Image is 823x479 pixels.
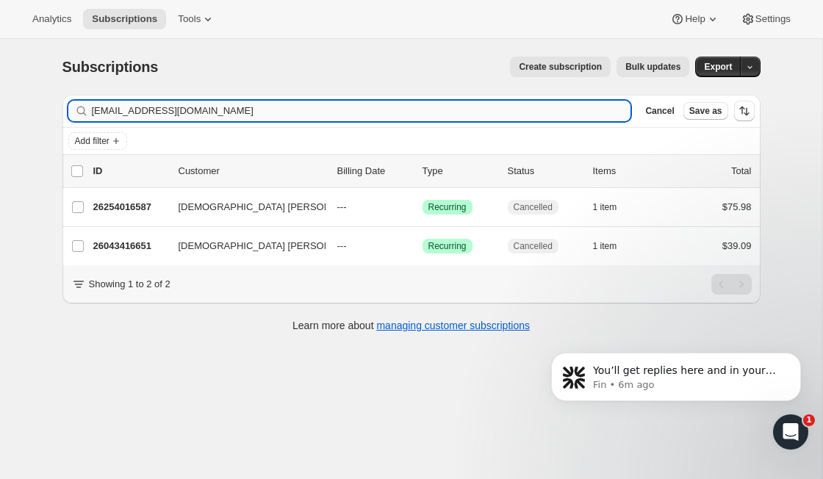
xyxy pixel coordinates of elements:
[337,164,411,179] p: Billing Date
[617,57,689,77] button: Bulk updates
[639,102,680,120] button: Cancel
[685,13,705,25] span: Help
[93,236,752,256] div: 26043416651[DEMOGRAPHIC_DATA] [PERSON_NAME]---SuccessRecurringCancelled1 item$39.09
[593,240,617,252] span: 1 item
[93,200,167,215] p: 26254016587
[510,57,611,77] button: Create subscription
[704,61,732,73] span: Export
[711,274,752,295] nav: Pagination
[170,195,317,219] button: [DEMOGRAPHIC_DATA] [PERSON_NAME]
[179,239,367,253] span: [DEMOGRAPHIC_DATA] [PERSON_NAME]
[645,105,674,117] span: Cancel
[803,414,815,426] span: 1
[722,201,752,212] span: $75.98
[92,13,157,25] span: Subscriptions
[292,318,530,333] p: Learn more about
[722,240,752,251] span: $39.09
[179,200,367,215] span: [DEMOGRAPHIC_DATA] [PERSON_NAME]
[732,9,799,29] button: Settings
[93,197,752,217] div: 26254016587[DEMOGRAPHIC_DATA] [PERSON_NAME]---SuccessRecurringCancelled1 item$75.98
[170,234,317,258] button: [DEMOGRAPHIC_DATA] [PERSON_NAME]
[695,57,741,77] button: Export
[337,240,347,251] span: ---
[593,236,633,256] button: 1 item
[423,164,496,179] div: Type
[731,164,751,179] p: Total
[683,102,728,120] button: Save as
[93,239,167,253] p: 26043416651
[593,201,617,213] span: 1 item
[734,101,755,121] button: Sort the results
[593,164,666,179] div: Items
[83,9,166,29] button: Subscriptions
[755,13,791,25] span: Settings
[625,61,680,73] span: Bulk updates
[93,164,167,179] p: ID
[75,135,109,147] span: Add filter
[514,201,553,213] span: Cancelled
[179,164,326,179] p: Customer
[529,322,823,439] iframe: Intercom notifications message
[169,9,224,29] button: Tools
[93,164,752,179] div: IDCustomerBilling DateTypeStatusItemsTotal
[519,61,602,73] span: Create subscription
[92,101,631,121] input: Filter subscribers
[514,240,553,252] span: Cancelled
[68,132,127,150] button: Add filter
[593,197,633,217] button: 1 item
[178,13,201,25] span: Tools
[376,320,530,331] a: managing customer subscriptions
[661,9,728,29] button: Help
[428,201,467,213] span: Recurring
[62,59,159,75] span: Subscriptions
[773,414,808,450] iframe: Intercom live chat
[24,9,80,29] button: Analytics
[89,277,170,292] p: Showing 1 to 2 of 2
[337,201,347,212] span: ---
[689,105,722,117] span: Save as
[32,13,71,25] span: Analytics
[508,164,581,179] p: Status
[428,240,467,252] span: Recurring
